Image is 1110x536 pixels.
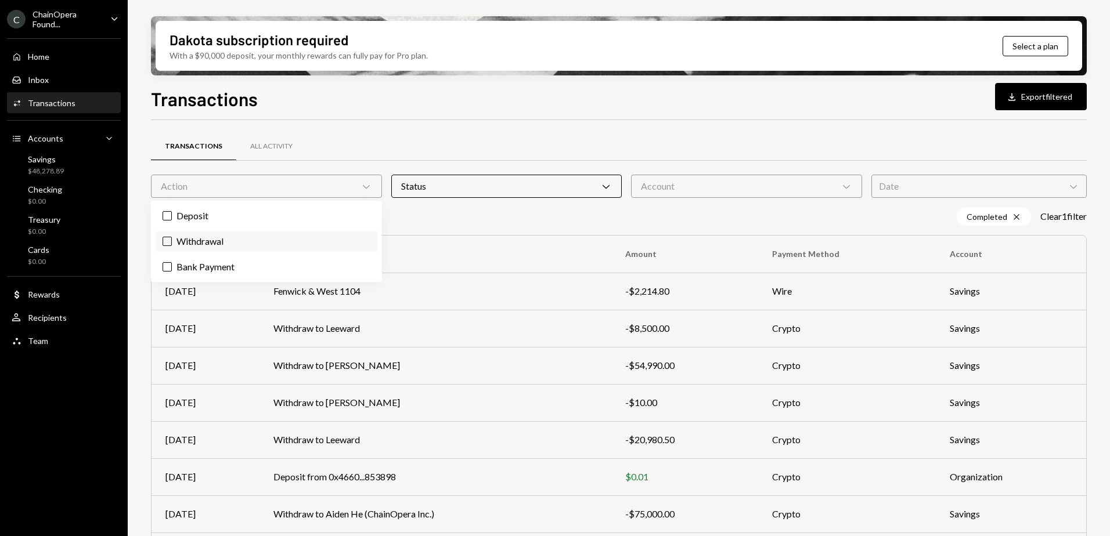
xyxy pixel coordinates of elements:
[250,142,293,151] div: All Activity
[165,142,222,151] div: Transactions
[260,421,611,458] td: Withdraw to Leeward
[611,236,758,273] th: Amount
[33,9,101,29] div: ChainOpera Found...
[758,458,936,495] td: Crypto
[28,313,67,323] div: Recipients
[28,336,48,346] div: Team
[7,307,121,328] a: Recipients
[28,75,49,85] div: Inbox
[7,151,121,179] a: Savings$48,278.89
[165,470,246,484] div: [DATE]
[936,495,1086,533] td: Savings
[936,458,1086,495] td: Organization
[758,310,936,347] td: Crypto
[151,132,236,161] a: Transactions
[631,175,862,198] div: Account
[625,433,744,447] div: -$20,980.50
[260,273,611,310] td: Fenwick & West 1104
[28,257,49,267] div: $0.00
[156,231,377,252] label: Withdrawal
[28,133,63,143] div: Accounts
[7,284,121,305] a: Rewards
[7,46,121,67] a: Home
[156,256,377,277] label: Bank Payment
[957,207,1031,226] div: Completed
[28,197,62,207] div: $0.00
[1003,36,1068,56] button: Select a plan
[163,262,172,271] button: Bank Payment
[236,132,307,161] a: All Activity
[28,166,64,176] div: $48,278.89
[758,236,936,273] th: Payment Method
[260,458,611,495] td: Deposit from 0x4660...853898
[936,310,1086,347] td: Savings
[28,154,64,164] div: Savings
[260,236,611,273] th: To/From
[936,347,1086,384] td: Savings
[260,310,611,347] td: Withdraw to Leeward
[7,181,121,209] a: Checking$0.00
[936,273,1086,310] td: Savings
[995,83,1087,110] button: Exportfiltered
[936,236,1086,273] th: Account
[7,69,121,90] a: Inbox
[625,507,744,521] div: -$75,000.00
[165,321,246,335] div: [DATE]
[28,227,60,237] div: $0.00
[151,87,258,110] h1: Transactions
[165,507,246,521] div: [DATE]
[28,289,60,299] div: Rewards
[28,245,49,255] div: Cards
[7,10,26,28] div: C
[7,211,121,239] a: Treasury$0.00
[165,284,246,298] div: [DATE]
[936,421,1086,458] td: Savings
[758,273,936,310] td: Wire
[7,128,121,149] a: Accounts
[28,98,75,108] div: Transactions
[28,52,49,61] div: Home
[7,241,121,269] a: Cards$0.00
[170,30,348,49] div: Dakota subscription required
[625,358,744,372] div: -$54,990.00
[758,421,936,458] td: Crypto
[260,384,611,421] td: Withdraw to [PERSON_NAME]
[165,358,246,372] div: [DATE]
[165,396,246,410] div: [DATE]
[28,184,62,194] div: Checking
[165,433,246,447] div: [DATE]
[391,175,622,198] div: Status
[758,384,936,421] td: Crypto
[28,215,60,224] div: Treasury
[625,396,744,410] div: -$10.00
[625,470,744,484] div: $0.01
[625,284,744,298] div: -$2,214.80
[758,347,936,384] td: Crypto
[156,205,377,226] label: Deposit
[1040,211,1087,223] button: Clear1filter
[163,237,172,246] button: Withdrawal
[758,495,936,533] td: Crypto
[170,49,428,61] div: With a $90,000 deposit, your monthly rewards can fully pay for Pro plan.
[151,175,382,198] div: Action
[163,211,172,220] button: Deposit
[7,92,121,113] a: Transactions
[260,347,611,384] td: Withdraw to [PERSON_NAME]
[7,330,121,351] a: Team
[625,321,744,335] div: -$8,500.00
[936,384,1086,421] td: Savings
[260,495,611,533] td: Withdraw to Aiden He (ChainOpera Inc.)
[871,175,1087,198] div: Date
